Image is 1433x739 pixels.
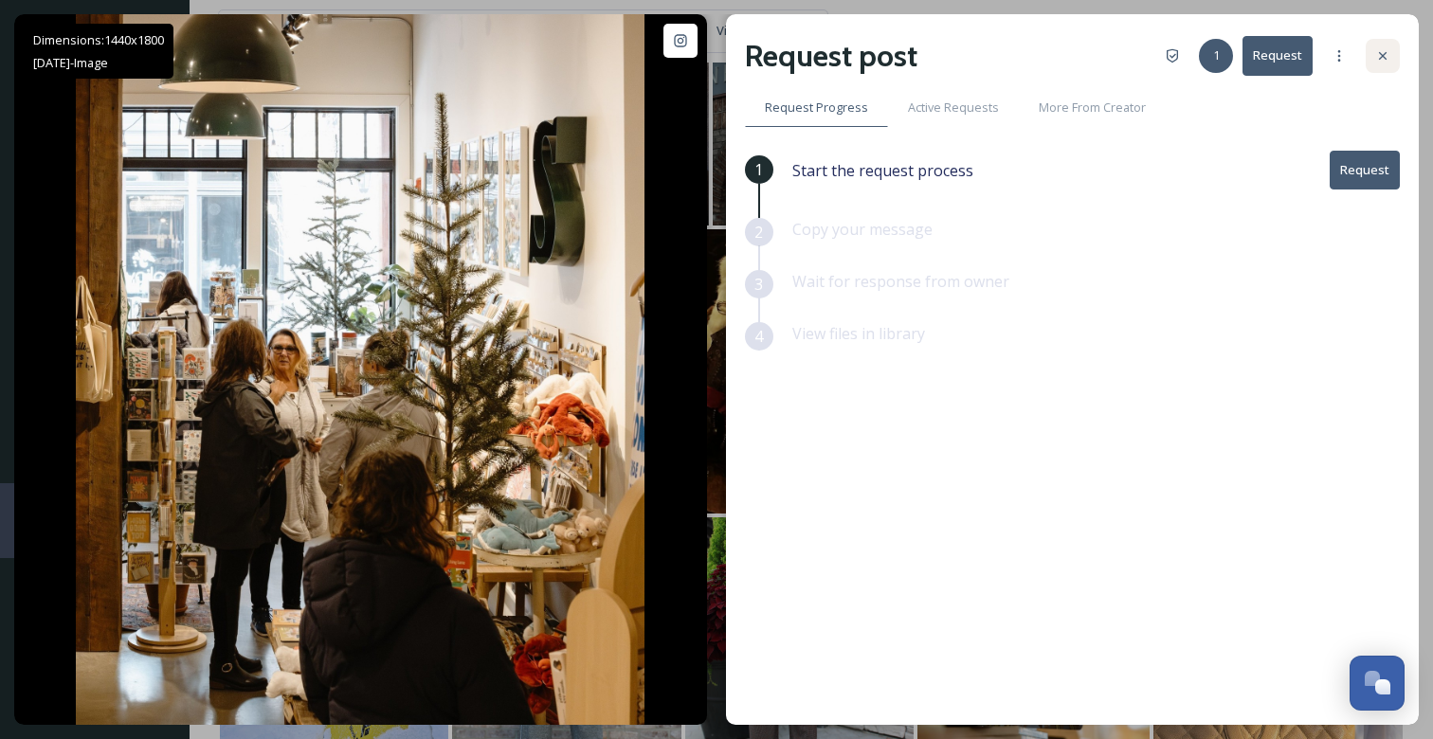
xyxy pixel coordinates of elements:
[1243,36,1313,75] button: Request
[76,14,644,725] img: Watching you show your friends and houseguests our stores and your favourite products warms our h...
[754,325,763,348] span: 4
[1039,99,1146,117] span: More From Creator
[1213,46,1220,64] span: 1
[33,54,108,71] span: [DATE] - Image
[1330,151,1400,189] button: Request
[745,33,917,79] h2: Request post
[792,219,933,240] span: Copy your message
[33,31,164,48] span: Dimensions: 1440 x 1800
[765,99,868,117] span: Request Progress
[792,159,973,182] span: Start the request process
[792,271,1009,292] span: Wait for response from owner
[754,221,763,243] span: 2
[792,323,925,344] span: View files in library
[1350,656,1405,711] button: Open Chat
[754,158,763,181] span: 1
[908,99,999,117] span: Active Requests
[754,273,763,296] span: 3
